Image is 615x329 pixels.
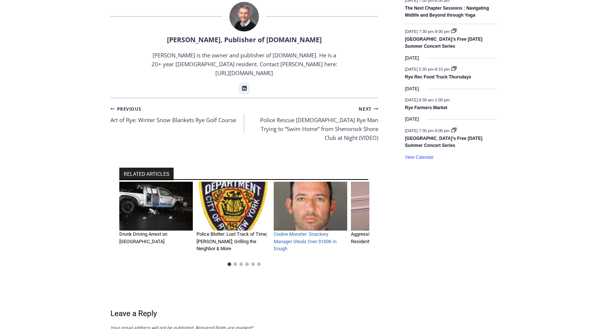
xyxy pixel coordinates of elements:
a: Drunk Driving Arrest on [GEOGRAPHIC_DATA] [119,231,167,244]
img: (PHOTO: During the January 8, 2025 City Council meeting, local resident Kristine Augenthaler deta... [351,182,424,231]
span: [DATE] 8:30 am [405,98,433,102]
a: Aggressive Off Leash Dogs Spark Resident Concerns [351,231,422,244]
span: 8:15 pm [435,67,450,71]
a: NextPolice Rescue [DEMOGRAPHIC_DATA] Rye Man Trying to “Swim Home” from Shenorock Shore Club at N... [244,104,378,142]
img: (PHOTO: Snackery Bakeshop manager Paul Dipietro was arrested by Rye PD on Tuesday, July 18, 2023 ... [274,182,347,231]
a: Rye Farmers Market [405,105,447,111]
a: Police Blotter: Lost Track of Time; [PERSON_NAME]; Grilling the Neighbor & More [197,231,267,251]
time: - [405,98,450,102]
h2: RELATED ARTICLES [119,168,174,180]
div: 2 of 6 [197,182,270,258]
ul: Select a slide to show [119,261,369,267]
time: [DATE] [405,116,419,123]
a: Rye Rec Food Truck Thursdays [405,74,471,80]
nav: Posts [110,104,378,142]
span: [DATE] 7:30 pm [405,128,433,132]
p: [PERSON_NAME] is the owner and publisher of [DOMAIN_NAME]. He is a 20+ year [DEMOGRAPHIC_DATA] re... [150,51,338,77]
button: Go to slide 2 [233,262,237,266]
small: Next [359,105,378,113]
h3: Leave a Reply [110,308,378,320]
time: [DATE] [405,85,419,93]
span: 9:00 pm [435,29,450,33]
button: Go to slide 1 [228,262,231,266]
small: Previous [110,105,141,113]
a: [GEOGRAPHIC_DATA]’s Free [DATE] Summer Concert Series [405,37,482,50]
span: [DATE] 7:30 pm [405,29,433,33]
time: - [405,67,451,71]
div: 3 of 6 [274,182,347,258]
span: [DATE] 5:30 pm [405,67,433,71]
a: [PERSON_NAME], Publisher of [DOMAIN_NAME] [167,35,322,44]
div: 4 of 6 [351,182,424,258]
a: The Next Chapter Sessions : Navigating Midlife and Beyond through Yoga [405,6,489,19]
button: Go to slide 4 [245,262,249,266]
img: Rye PD - DUI Arrest 2022-05-06 -- 2 [119,182,193,231]
button: Go to slide 5 [251,262,255,266]
button: Go to slide 6 [257,262,261,266]
a: PreviousArt of Rye: Winter Snow Blankets Rye Golf Course [110,104,245,125]
a: [GEOGRAPHIC_DATA]’s Free [DATE] Summer Concert Series [405,136,482,149]
img: Rye PD logo [197,182,270,231]
span: 9:00 pm [435,128,450,132]
time: - [405,128,451,132]
time: [DATE] [405,55,419,62]
a: Cookie Monster: Snackery Manager Steals Over $100K in Dough [274,231,336,251]
a: View Calendar [405,155,434,160]
button: Go to slide 3 [239,262,243,266]
div: 1 of 6 [119,182,193,258]
time: - [405,29,451,33]
span: 1:00 pm [435,98,450,102]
